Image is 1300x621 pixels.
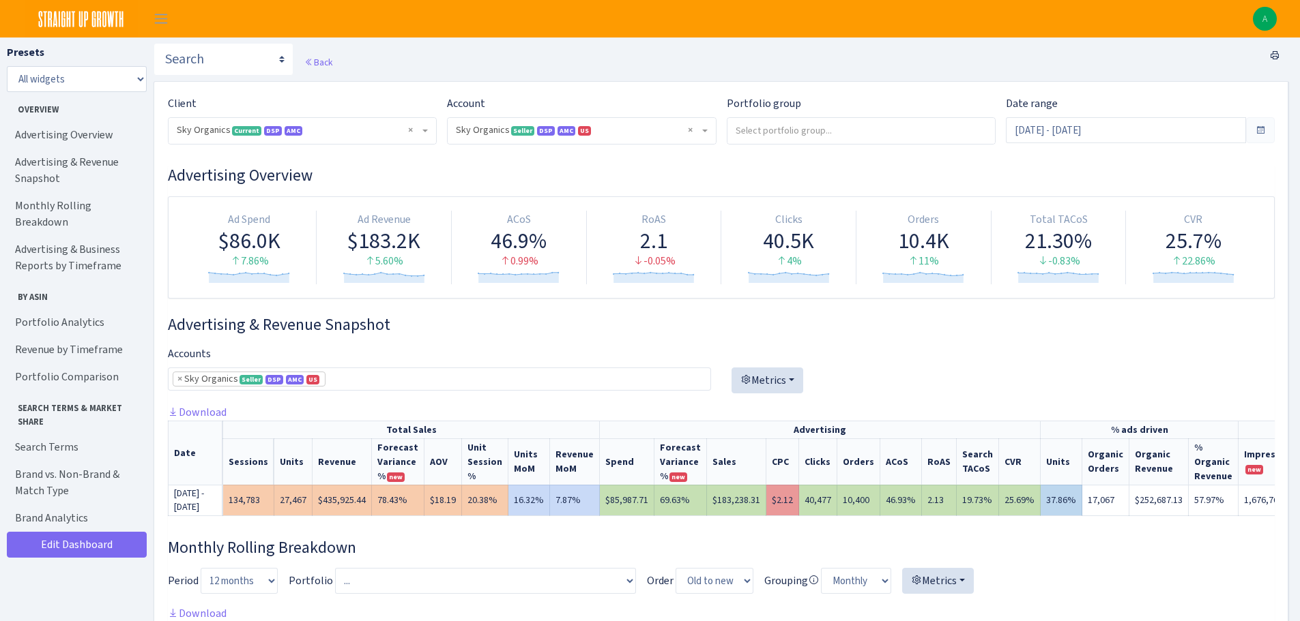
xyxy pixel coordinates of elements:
span: × [177,372,182,386]
td: [DATE] - [DATE] [169,485,223,515]
div: Orders [862,212,985,228]
label: Presets [7,44,44,61]
th: CPC [766,438,799,485]
input: Select portfolio group... [727,118,995,142]
th: Revenue Forecast Variance % [372,438,424,485]
span: US [306,375,319,384]
th: Unit Session % [462,438,508,485]
span: DSP [265,375,283,384]
label: Client [168,95,197,112]
th: % Organic Revenue [1189,438,1239,485]
a: Download [168,405,227,419]
th: Revenue [313,438,372,485]
div: $183.2K [322,228,446,254]
td: 10,400 [837,485,880,515]
div: -0.05% [592,254,716,269]
div: 2.1 [592,228,716,254]
td: 57.97% [1189,485,1239,515]
div: RoAS [592,212,716,228]
a: Advertising & Revenue Snapshot [7,149,143,192]
h3: Widget #2 [168,315,1275,335]
th: Units [274,438,313,485]
div: 5.60% [322,254,446,269]
label: Portfolio group [727,95,801,112]
h3: Widget #38 [168,538,1275,558]
th: Advertising [600,421,1041,438]
label: Date range [1006,95,1058,112]
td: $252,687.13 [1129,485,1189,515]
span: AMC [285,126,302,136]
a: Download [168,606,227,620]
td: 7.87% [550,485,600,515]
th: Spend [600,438,654,485]
td: $2.12 [766,485,799,515]
span: AMC [558,126,575,136]
td: 78.43% [372,485,424,515]
a: Advertising Overview [7,121,143,149]
div: 7.86% [188,254,310,269]
a: Brand Analytics [7,504,143,532]
th: RoAS [922,438,957,485]
th: Date [169,421,223,485]
div: CVR [1131,212,1255,228]
span: Overview [8,97,143,116]
div: 10.4K [862,228,985,254]
div: 4% [727,254,850,269]
a: Search Terms [7,434,143,461]
td: $18.19 [424,485,462,515]
li: Sky Organics <span class="badge badge-success">Seller</span><span class="badge badge-primary">DSP... [173,372,326,387]
td: $435,925.44 [313,485,372,515]
td: 37.86% [1041,485,1082,515]
span: new [669,472,687,482]
td: 25.69% [999,485,1041,515]
label: Grouping [764,573,819,589]
a: Portfolio Analytics [7,309,143,336]
td: 19.73% [957,485,999,515]
a: A [1253,7,1277,31]
div: 25.7% [1131,228,1255,254]
button: Metrics [732,367,803,393]
td: 134,783 [223,485,274,515]
span: Search Terms & Market Share [8,396,143,427]
span: Seller [240,375,263,384]
td: 46.93% [880,485,922,515]
td: 27,467 [274,485,313,515]
th: ACoS [880,438,922,485]
span: Seller [511,126,534,136]
h3: Widget #1 [168,166,1275,185]
div: -0.83% [997,254,1121,269]
a: Monthly Rolling Breakdown [7,192,143,236]
span: Sky Organics <span class="badge badge-success">Seller</span><span class="badge badge-primary">DSP... [456,123,699,137]
th: CVR [999,438,1041,485]
th: Clicks [799,438,837,485]
button: Toggle navigation [144,7,178,30]
span: AMC [286,375,304,384]
a: Back [304,56,332,68]
div: 40.5K [727,228,850,254]
th: Sales [707,438,766,485]
td: $183,238.31 [707,485,766,515]
span: Sky Organics <span class="badge badge-success">Seller</span><span class="badge badge-primary">DSP... [448,118,715,144]
span: new [1245,465,1263,474]
th: Orders [837,438,880,485]
div: ACoS [457,212,581,228]
label: Portfolio [289,573,333,589]
th: Search TACoS [957,438,999,485]
a: Brand vs. Non-Brand & Match Type [7,461,143,504]
label: Period [168,573,199,589]
a: Edit Dashboard [7,532,147,558]
td: 16.32% [508,485,550,515]
span: Current [232,126,261,136]
a: Portfolio Comparison [7,363,143,391]
div: Clicks [727,212,850,228]
th: Units MoM [508,438,550,485]
span: new [387,472,405,482]
div: 22.86% [1131,254,1255,269]
a: Revenue by Timeframe [7,336,143,363]
div: 11% [862,254,985,269]
div: 21.30% [997,228,1121,254]
td: 17,067 [1082,485,1129,515]
th: Organic Orders [1082,438,1129,485]
th: Revenue MoM [550,438,600,485]
a: Advertising & Business Reports by Timeframe [7,236,143,279]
